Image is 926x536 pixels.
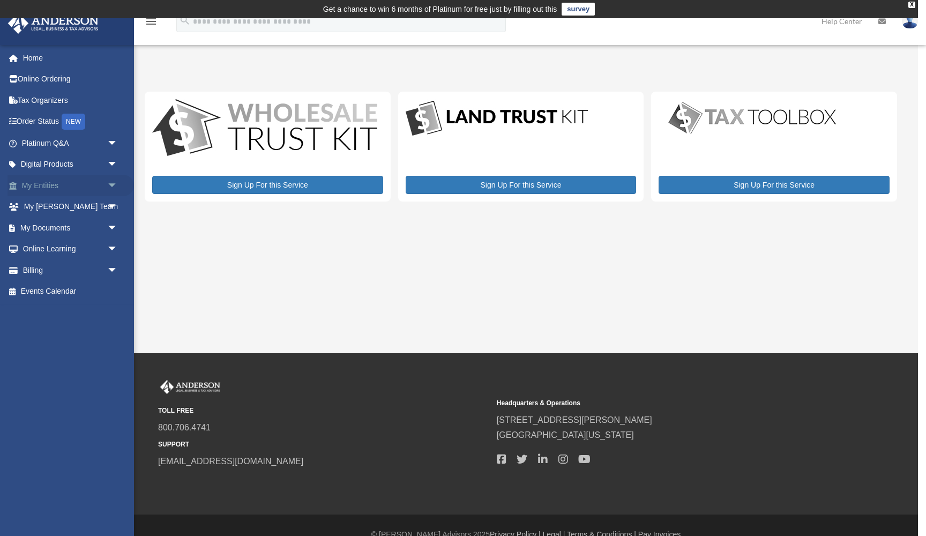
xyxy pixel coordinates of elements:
[145,19,158,28] a: menu
[659,176,890,194] a: Sign Up For this Service
[8,196,134,218] a: My [PERSON_NAME] Teamarrow_drop_down
[179,14,191,26] i: search
[562,3,595,16] a: survey
[902,13,918,29] img: User Pic
[8,175,134,196] a: My Entitiesarrow_drop_down
[107,217,129,239] span: arrow_drop_down
[8,281,134,302] a: Events Calendar
[8,259,134,281] a: Billingarrow_drop_down
[8,47,134,69] a: Home
[107,239,129,260] span: arrow_drop_down
[406,99,588,138] img: LandTrust_lgo-1.jpg
[158,439,489,450] small: SUPPORT
[107,154,129,176] span: arrow_drop_down
[8,69,134,90] a: Online Ordering
[158,380,222,394] img: Anderson Advisors Platinum Portal
[8,154,129,175] a: Digital Productsarrow_drop_down
[107,196,129,218] span: arrow_drop_down
[107,259,129,281] span: arrow_drop_down
[8,132,134,154] a: Platinum Q&Aarrow_drop_down
[107,132,129,154] span: arrow_drop_down
[659,99,846,137] img: taxtoolbox_new-1.webp
[323,3,557,16] div: Get a chance to win 6 months of Platinum for free just by filling out this
[497,415,652,425] a: [STREET_ADDRESS][PERSON_NAME]
[8,217,134,239] a: My Documentsarrow_drop_down
[8,90,134,111] a: Tax Organizers
[908,2,915,8] div: close
[497,398,828,409] small: Headquarters & Operations
[152,99,377,159] img: WS-Trust-Kit-lgo-1.jpg
[497,430,634,440] a: [GEOGRAPHIC_DATA][US_STATE]
[8,239,134,260] a: Online Learningarrow_drop_down
[5,13,102,34] img: Anderson Advisors Platinum Portal
[158,457,303,466] a: [EMAIL_ADDRESS][DOMAIN_NAME]
[62,114,85,130] div: NEW
[8,111,134,133] a: Order StatusNEW
[107,175,129,197] span: arrow_drop_down
[158,423,211,432] a: 800.706.4741
[406,176,637,194] a: Sign Up For this Service
[152,176,383,194] a: Sign Up For this Service
[145,15,158,28] i: menu
[158,405,489,416] small: TOLL FREE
